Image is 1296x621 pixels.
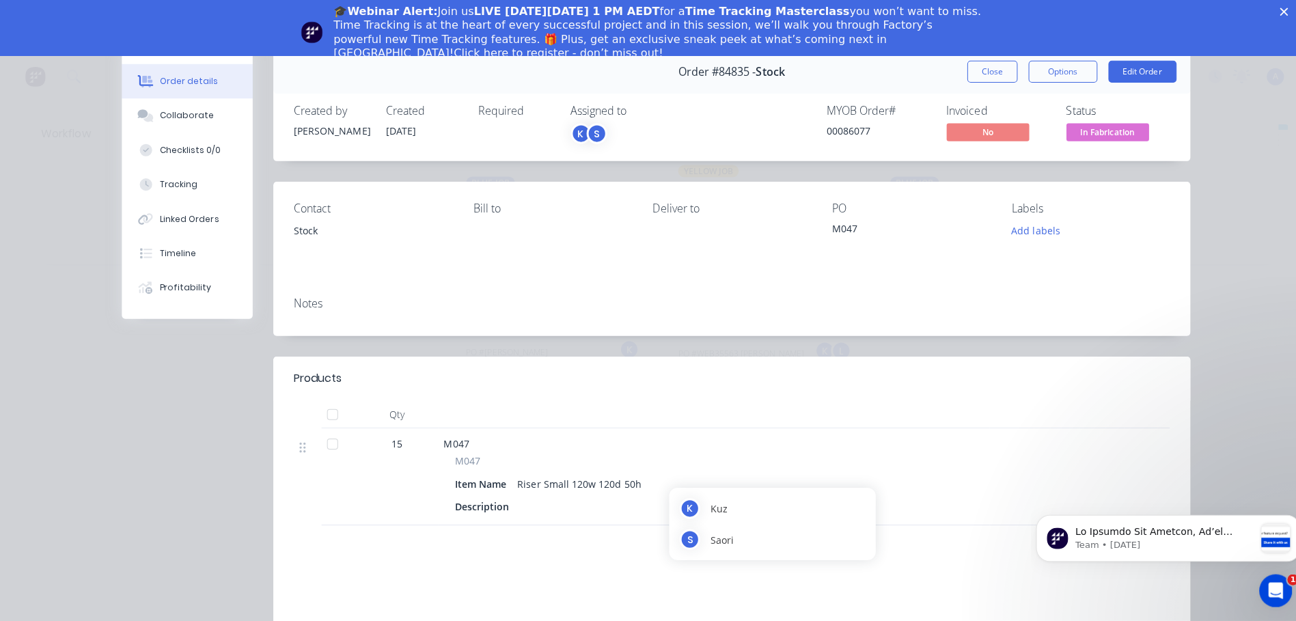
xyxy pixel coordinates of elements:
span: Kuz [705,503,722,517]
div: Stock [292,224,448,243]
div: Tracking [158,182,196,194]
div: Products [292,372,340,389]
div: S [582,127,603,148]
div: M047 [826,224,982,243]
span: 1 [1278,575,1288,585]
iframe: Intercom notifications message [1023,488,1296,584]
div: Join us for a you won’t want to miss. Time Tracking is at the heart of every successful project a... [331,10,976,64]
button: Linked Orders [121,205,251,239]
span: Stock [750,70,779,83]
span: Order #84835 - [673,70,750,83]
div: Qty [353,402,435,430]
div: Created by [292,109,367,122]
button: KS [566,127,603,148]
div: S [674,530,695,551]
div: Invoiced [939,109,1042,122]
button: In Fabrication [1058,127,1140,148]
button: Timeline [121,239,251,273]
button: Checklists 0/0 [121,137,251,171]
b: 🎓Webinar Alert: [331,10,435,23]
button: Collaborate [121,102,251,137]
button: Close [960,65,1010,87]
div: Profitability [158,284,210,296]
div: Stock [292,224,448,268]
button: Tracking [121,171,251,205]
button: Options [1021,65,1089,87]
div: PO [826,206,982,219]
iframe: Intercom live chat [1250,575,1282,607]
div: Required [475,109,550,122]
div: Linked Orders [158,216,217,228]
div: Labels [1004,206,1161,219]
div: Timeline [158,250,195,262]
button: Order details [121,68,251,102]
div: Bill to [469,206,626,219]
button: Add labels [997,224,1060,243]
span: In Fabrication [1058,127,1140,144]
span: [DATE] [383,128,413,141]
button: Profitability [121,273,251,307]
span: Saori [705,534,728,548]
button: Edit Order [1100,65,1168,87]
div: Close [1270,12,1284,20]
div: Created [383,109,458,122]
div: Collaborate [158,113,212,126]
div: [PERSON_NAME] [292,127,367,141]
div: Status [1058,109,1161,122]
div: 00086077 [821,127,923,141]
b: Time Tracking Masterclass [680,10,843,23]
a: Click here to register - don’t miss out! [450,51,658,64]
span: M047 [452,455,477,469]
div: K [674,499,695,520]
span: 15 [389,438,400,452]
div: Checklists 0/0 [158,148,219,160]
p: Message from Team, sent 1w ago [44,51,222,64]
div: Description [452,497,511,517]
img: Profile image for Team [299,26,320,48]
div: Item Name [452,475,508,495]
span: M047 [441,439,466,452]
div: K [566,127,587,148]
div: Riser Small 120w 120d 50h [508,475,642,495]
div: Assigned to [566,109,703,122]
b: LIVE [DATE][DATE] 1 PM AEDT [470,10,654,23]
div: MYOB Order # [821,109,923,122]
div: Notes [292,299,1161,312]
div: Deliver to [648,206,804,219]
div: Order details [158,79,217,92]
span: No [939,127,1021,144]
div: Contact [292,206,448,219]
